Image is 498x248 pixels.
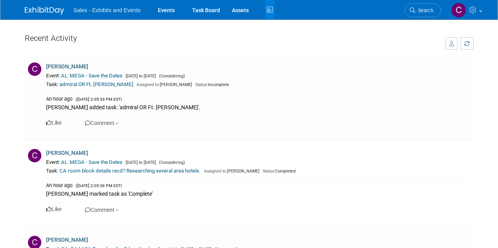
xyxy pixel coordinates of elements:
[46,237,88,243] a: [PERSON_NAME]
[59,81,133,87] a: admiral OR Ft. [PERSON_NAME]
[59,168,201,174] a: CA room block details recd? Researching several area hotels.
[46,159,60,165] span: Event:
[83,119,121,127] button: Comment
[46,119,61,126] a: Like
[415,7,433,13] span: Search
[46,103,468,111] div: [PERSON_NAME] added task: 'admiral OR Ft. [PERSON_NAME]'.
[46,150,88,156] a: [PERSON_NAME]
[124,160,156,165] span: [DATE] to [DATE]
[46,63,88,70] a: [PERSON_NAME]
[28,149,41,162] img: C.jpg
[46,182,72,188] span: An hour ago
[61,73,122,79] a: AL: MEGA - Save the Dates
[74,183,122,188] span: ([DATE] 2:05:06 PM EST)
[157,160,185,165] span: (Considering)
[405,4,441,17] a: Search
[135,82,192,87] span: [PERSON_NAME]
[46,189,468,198] div: [PERSON_NAME] marked task as 'Complete'
[204,169,227,174] span: Assigned to:
[451,3,466,18] img: Christine Lurz
[28,62,41,76] img: C.jpg
[263,169,275,174] span: Status:
[137,82,160,87] span: Assigned to:
[46,168,58,174] span: Task:
[25,7,64,15] img: ExhibitDay
[193,82,229,87] span: Incomplete
[124,73,156,79] span: [DATE] to [DATE]
[46,96,72,102] span: An hour ago
[202,169,259,174] span: [PERSON_NAME]
[83,206,121,214] button: Comment
[195,82,208,87] span: Status:
[61,159,122,165] a: AL: MEGA - Save the Dates
[46,81,58,87] span: Task:
[157,73,185,79] span: (Considering)
[46,206,61,212] a: Like
[74,7,141,13] span: Sales - Exhibits and Events
[74,97,122,102] span: ([DATE] 2:05:33 PM EST)
[25,29,438,50] div: Recent Activity
[261,169,296,174] span: Completed
[46,73,60,79] span: Event:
